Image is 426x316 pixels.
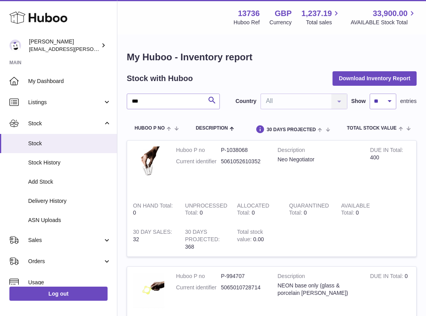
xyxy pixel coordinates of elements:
td: 0 [335,196,387,223]
span: Huboo P no [135,126,165,131]
span: Orders [28,258,103,265]
span: Stock History [28,159,111,166]
strong: GBP [275,8,291,19]
span: AVAILABLE Stock Total [351,19,417,26]
strong: Description [278,273,358,282]
strong: ON HAND Total [133,202,173,211]
strong: 30 DAY SALES [133,229,172,237]
dt: Current identifier [176,158,221,165]
strong: Total stock value [237,229,263,244]
td: 0 [364,267,416,316]
span: 30 DAYS PROJECTED [267,127,316,132]
td: 0 [231,196,283,223]
strong: AVAILABLE Total [341,202,370,218]
span: Description [196,126,228,131]
div: Neo Negotiator [278,156,358,163]
span: Usage [28,279,111,286]
strong: ALLOCATED Total [237,202,269,218]
dt: Current identifier [176,284,221,291]
strong: 13736 [238,8,260,19]
div: Huboo Ref [234,19,260,26]
span: 0.00 [253,236,264,242]
a: Log out [9,287,108,301]
span: Total sales [306,19,341,26]
img: product image [133,146,164,188]
span: Stock [28,140,111,147]
span: entries [400,98,417,105]
img: horia@orea.uk [9,40,21,51]
a: 33,900.00 AVAILABLE Stock Total [351,8,417,26]
span: ASN Uploads [28,217,111,224]
label: Country [235,98,257,105]
strong: Description [278,146,358,156]
div: [PERSON_NAME] [29,38,99,53]
img: product image [133,273,164,308]
td: 0 [179,196,231,223]
a: 1,237.19 Total sales [302,8,341,26]
dd: 5065010728714 [221,284,266,291]
dt: Huboo P no [176,146,221,154]
span: Sales [28,237,103,244]
div: Currency [270,19,292,26]
td: 0 [127,196,179,223]
strong: QUARANTINED Total [289,202,329,218]
span: Stock [28,120,103,127]
span: [EMAIL_ADDRESS][PERSON_NAME][DOMAIN_NAME] [29,46,157,52]
td: 400 [364,141,416,196]
td: 368 [179,222,231,256]
h2: Stock with Huboo [127,73,193,84]
strong: UNPROCESSED Total [185,202,227,218]
h1: My Huboo - Inventory report [127,51,417,63]
span: Delivery History [28,197,111,205]
span: My Dashboard [28,78,111,85]
span: 1,237.19 [302,8,332,19]
label: Show [351,98,366,105]
strong: 30 DAYS PROJECTED [185,229,220,244]
dd: P-994707 [221,273,266,280]
span: Add Stock [28,178,111,186]
span: 0 [304,209,307,216]
span: 33,900.00 [373,8,408,19]
div: NEON base only (glass & porcelain [PERSON_NAME]) [278,282,358,297]
dd: 5061052610352 [221,158,266,165]
dd: P-1038068 [221,146,266,154]
strong: DUE IN Total [370,147,403,155]
button: Download Inventory Report [333,71,417,85]
td: 32 [127,222,179,256]
dt: Huboo P no [176,273,221,280]
strong: DUE IN Total [370,273,404,281]
span: Listings [28,99,103,106]
span: Total stock value [347,126,397,131]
